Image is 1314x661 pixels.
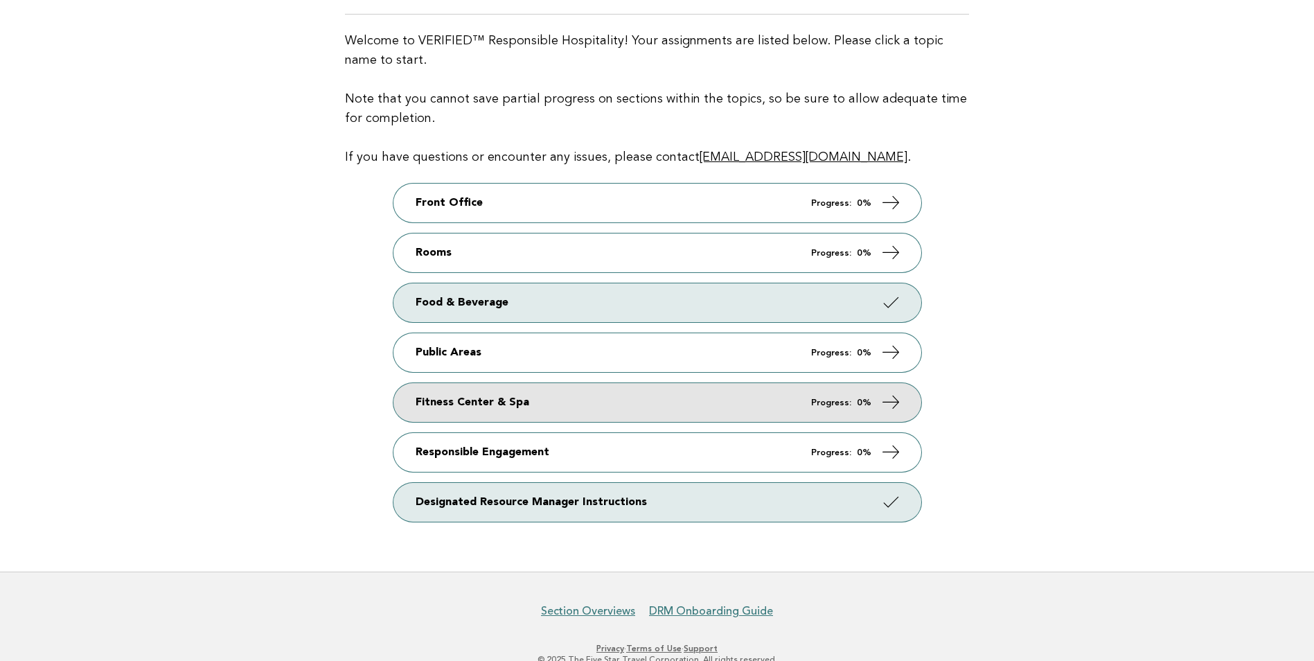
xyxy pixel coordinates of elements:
em: Progress: [811,448,851,457]
strong: 0% [857,398,871,407]
a: Food & Beverage [393,283,921,322]
a: Responsible Engagement Progress: 0% [393,433,921,472]
em: Progress: [811,249,851,258]
em: Progress: [811,398,851,407]
em: Progress: [811,199,851,208]
em: Progress: [811,349,851,358]
a: Public Areas Progress: 0% [393,333,921,372]
a: Terms of Use [626,644,682,653]
a: [EMAIL_ADDRESS][DOMAIN_NAME] [700,151,907,164]
a: Front Office Progress: 0% [393,184,921,222]
a: Privacy [596,644,624,653]
p: · · [233,643,1081,654]
a: Rooms Progress: 0% [393,233,921,272]
strong: 0% [857,448,871,457]
p: Welcome to VERIFIED™ Responsible Hospitality! Your assignments are listed below. Please click a t... [345,31,969,167]
a: DRM Onboarding Guide [649,604,773,618]
strong: 0% [857,349,871,358]
strong: 0% [857,199,871,208]
a: Fitness Center & Spa Progress: 0% [393,383,921,422]
a: Support [684,644,718,653]
a: Section Overviews [541,604,635,618]
strong: 0% [857,249,871,258]
a: Designated Resource Manager Instructions [393,483,921,522]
